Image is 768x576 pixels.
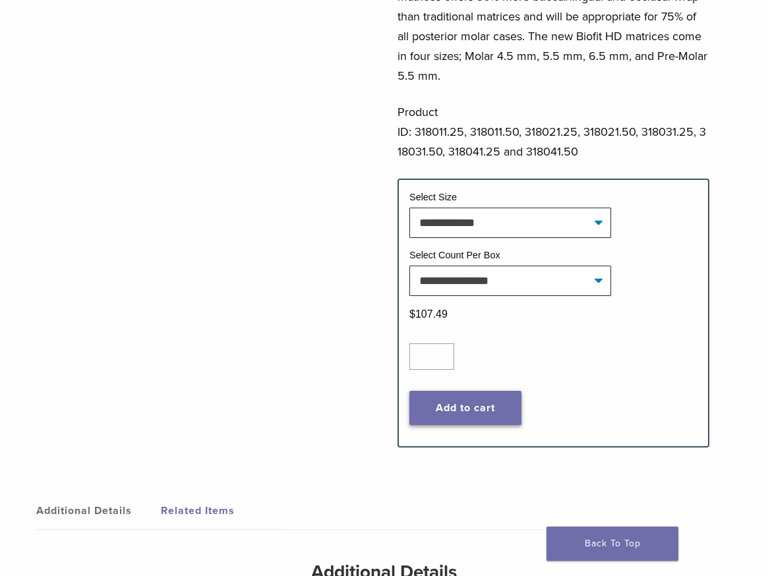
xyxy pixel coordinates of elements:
[36,492,161,529] a: Additional Details
[409,308,448,320] bdi: 107.49
[409,308,415,320] span: $
[409,250,500,260] label: Select Count Per Box
[546,527,678,561] a: Back To Top
[409,192,457,202] label: Select Size
[409,391,521,425] button: Add to cart
[398,102,709,161] p: Product ID: 318011.25, 318011.50, 318021.25, 318021.50, 318031.25, 318031.50, 318041.25 and 31804...
[161,492,285,529] a: Related Items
